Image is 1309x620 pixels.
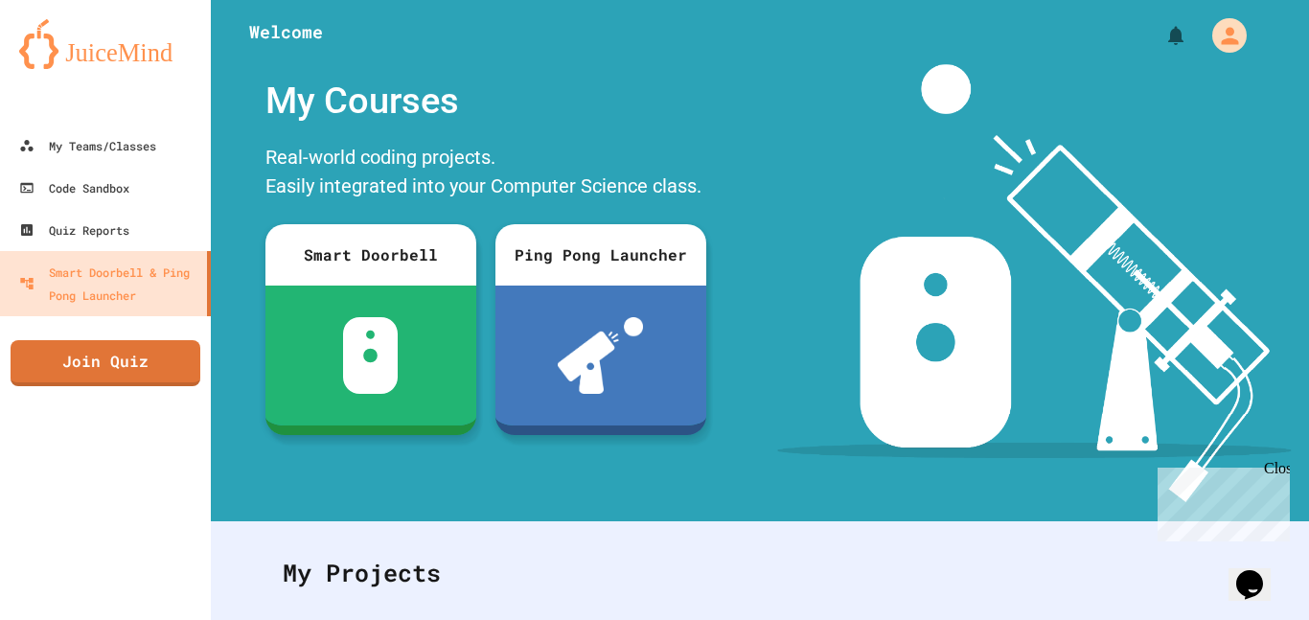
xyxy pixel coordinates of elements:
[1150,460,1290,541] iframe: chat widget
[256,64,716,138] div: My Courses
[19,261,199,307] div: Smart Doorbell & Ping Pong Launcher
[265,224,476,286] div: Smart Doorbell
[343,317,398,394] img: sdb-white.svg
[264,536,1256,610] div: My Projects
[558,317,643,394] img: ppl-with-ball.png
[19,176,129,199] div: Code Sandbox
[19,134,156,157] div: My Teams/Classes
[11,340,200,386] a: Join Quiz
[19,19,192,69] img: logo-orange.svg
[1229,543,1290,601] iframe: chat widget
[777,64,1291,502] img: banner-image-my-projects.png
[256,138,716,210] div: Real-world coding projects. Easily integrated into your Computer Science class.
[19,218,129,241] div: Quiz Reports
[8,8,132,122] div: Chat with us now!Close
[495,224,706,286] div: Ping Pong Launcher
[1129,19,1192,52] div: My Notifications
[1192,13,1252,57] div: My Account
